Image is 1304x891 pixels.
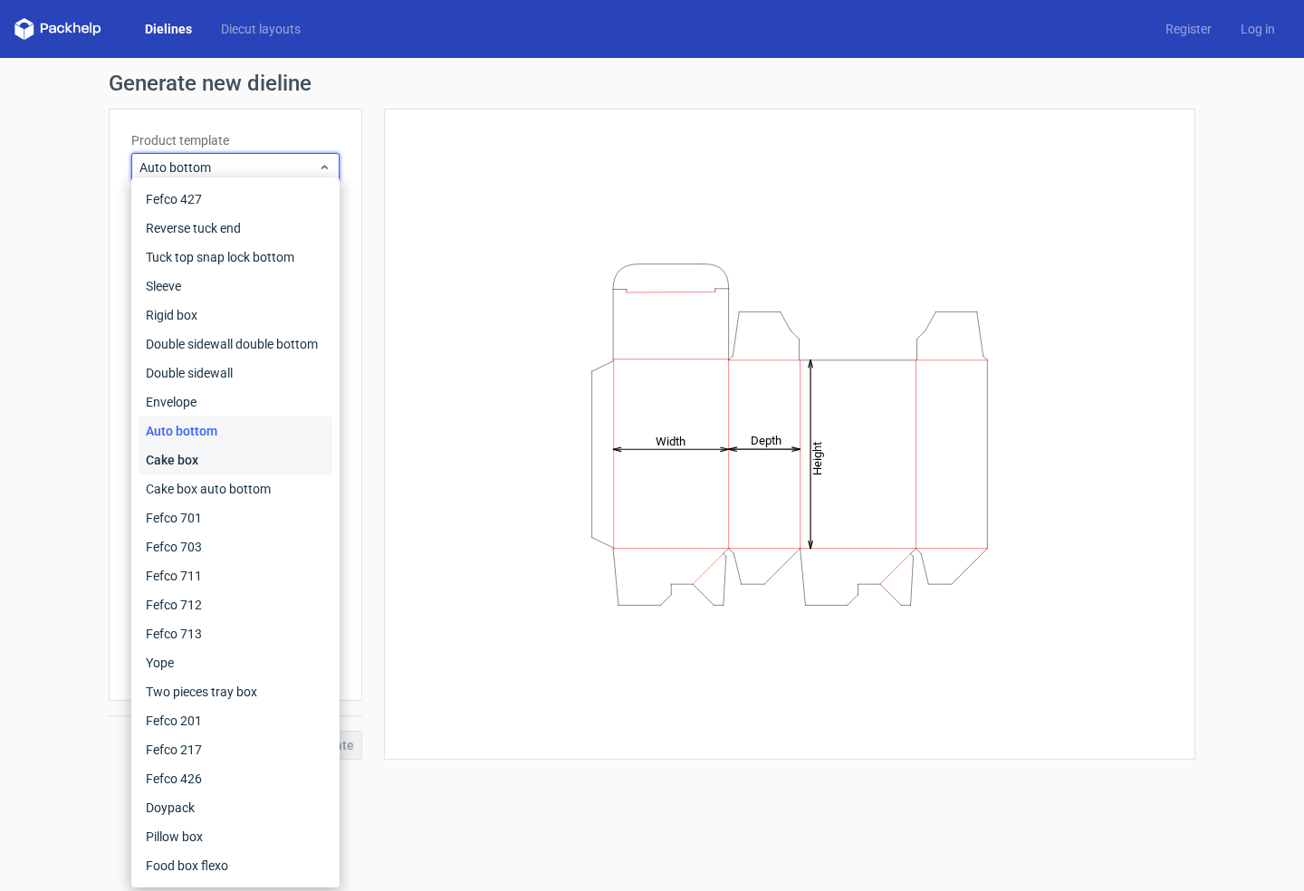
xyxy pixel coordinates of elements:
[139,359,332,388] div: Double sidewall
[139,474,332,503] div: Cake box auto bottom
[139,619,332,648] div: Fefco 713
[139,851,332,880] div: Food box flexo
[131,131,340,149] label: Product template
[751,434,781,447] tspan: Depth
[139,417,332,445] div: Auto bottom
[656,434,686,447] tspan: Width
[139,532,332,561] div: Fefco 703
[1226,20,1290,38] a: Log in
[1151,20,1226,38] a: Register
[139,503,332,532] div: Fefco 701
[139,706,332,735] div: Fefco 201
[139,330,332,359] div: Double sidewall double bottom
[139,214,332,243] div: Reverse tuck end
[139,301,332,330] div: Rigid box
[109,72,1195,94] h1: Generate new dieline
[139,590,332,619] div: Fefco 712
[139,648,332,677] div: Yope
[810,441,824,474] tspan: Height
[206,20,315,38] a: Diecut layouts
[139,158,318,177] span: Auto bottom
[139,735,332,764] div: Fefco 217
[130,20,206,38] a: Dielines
[139,445,332,474] div: Cake box
[139,388,332,417] div: Envelope
[139,793,332,822] div: Doypack
[139,272,332,301] div: Sleeve
[139,561,332,590] div: Fefco 711
[139,764,332,793] div: Fefco 426
[139,677,332,706] div: Two pieces tray box
[139,185,332,214] div: Fefco 427
[139,822,332,851] div: Pillow box
[139,243,332,272] div: Tuck top snap lock bottom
